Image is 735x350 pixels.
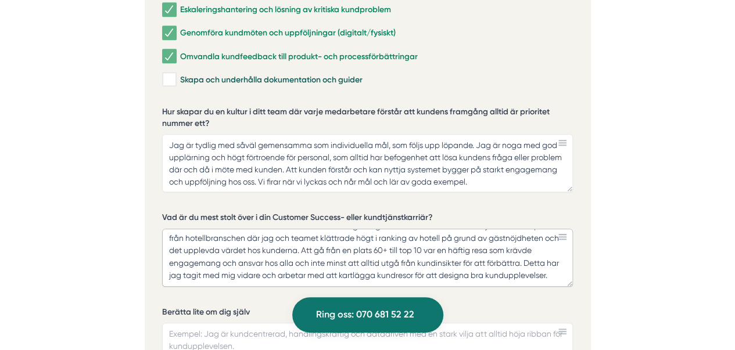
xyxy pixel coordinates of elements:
span: Ring oss: 070 681 52 22 [316,307,414,322]
input: Eskaleringshantering och lösning av kritiska kundproblem [162,4,175,16]
input: Skapa och underhålla dokumentation och guider [162,74,175,85]
a: Ring oss: 070 681 52 22 [292,297,443,333]
label: Vad är du mest stolt över i din Customer Success- eller kundtjänstkarriär? [162,212,573,226]
label: Berätta lite om dig själv [162,306,573,321]
label: Hur skapar du en kultur i ditt team där varje medarbetare förstår att kundens framgång alltid är ... [162,106,573,132]
input: Omvandla kundfeedback till produkt- och processförbättringar [162,50,175,62]
input: Genomföra kundmöten och uppföljningar (digitalt/fysiskt) [162,27,175,39]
